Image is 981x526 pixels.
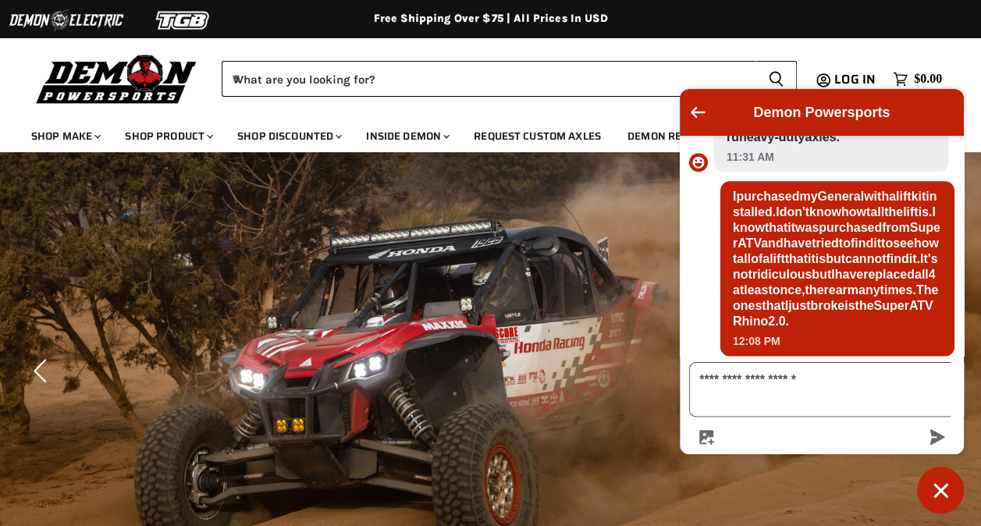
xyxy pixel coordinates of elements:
[31,51,202,106] img: Demon Powersports
[616,120,730,152] a: Demon Rewards
[914,72,942,87] span: $0.00
[827,73,885,87] a: Log in
[20,114,938,152] ul: Main menu
[755,61,797,97] button: Search
[222,61,797,97] form: Product
[20,120,110,152] a: Shop Make
[226,120,351,152] a: Shop Discounted
[8,5,125,35] img: Demon Electric Logo 2
[354,120,459,152] a: Inside Demon
[462,120,613,152] a: Request Custom Axles
[222,61,755,97] input: When autocomplete results are available use up and down arrows to review and enter to select
[113,120,222,152] a: Shop Product
[885,68,950,91] a: $0.00
[675,89,969,514] inbox-online-store-chat: Shopify online store chat
[27,355,59,386] button: Previous
[834,69,876,89] span: Log in
[125,5,242,35] img: TGB Logo 2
